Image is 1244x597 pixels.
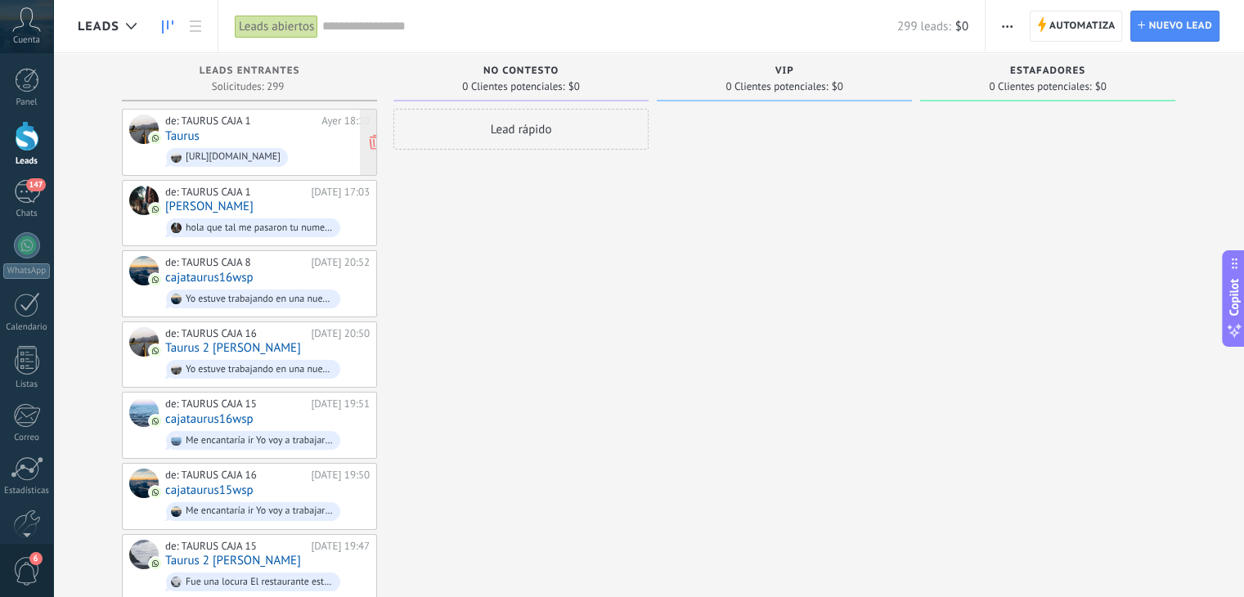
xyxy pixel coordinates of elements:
[129,327,159,357] div: Taurus 2 C Buss
[3,209,51,219] div: Chats
[3,433,51,443] div: Correo
[775,65,794,77] span: VIP
[165,397,305,411] div: de: TAURUS CAJA 15
[311,397,370,411] div: [DATE] 19:51
[29,552,43,565] span: 6
[1130,11,1219,42] a: Nuevo lead
[897,19,951,34] span: 299 leads:
[165,327,305,340] div: de: TAURUS CAJA 16
[1095,82,1107,92] span: $0
[129,540,159,569] div: Taurus 2 C Buss
[182,11,209,43] a: Lista
[3,97,51,108] div: Panel
[165,341,301,355] a: Taurus 2 [PERSON_NAME]
[129,186,159,215] div: Eli
[150,415,161,427] img: com.amocrm.amocrmwa.svg
[150,274,161,285] img: com.amocrm.amocrmwa.svg
[3,263,50,279] div: WhatsApp
[150,558,161,569] img: com.amocrm.amocrmwa.svg
[393,109,649,150] div: Lead rápido
[3,379,51,390] div: Listas
[130,65,369,79] div: Leads Entrantes
[129,256,159,285] div: cajataurus16wsp
[165,483,254,497] a: cajataurus15wsp
[311,327,370,340] div: [DATE] 20:50
[1226,279,1242,316] span: Copilot
[321,114,370,128] div: Ayer 18:10
[568,82,580,92] span: $0
[725,82,828,92] span: 0 Clientes potenciales:
[129,469,159,498] div: cajataurus15wsp
[483,65,559,77] span: NO CONTESTO
[186,435,333,447] div: Me encantaría ir Yo voy a trabajar un poco en mi novela pero también quiero relajarme leyendo un ...
[129,397,159,427] div: cajataurus16wsp
[1148,11,1212,41] span: Nuevo lead
[3,156,51,167] div: Leads
[3,322,51,333] div: Calendario
[150,487,161,498] img: com.amocrm.amocrmwa.svg
[832,82,843,92] span: $0
[402,65,640,79] div: NO CONTESTO
[186,151,281,163] div: [URL][DOMAIN_NAME]
[462,82,564,92] span: 0 Clientes potenciales:
[186,222,333,234] div: hola que tal me pasaron tu numero, me haces un usuario??
[235,15,318,38] div: Leads abiertos
[989,82,1091,92] span: 0 Clientes potenciales:
[186,294,333,305] div: Yo estuve trabajando en una nueva serie de pinturas Me inspiré en los colores de la naturaleza Qu...
[212,82,285,92] span: Solicitudes: 299
[311,540,370,553] div: [DATE] 19:47
[665,65,904,79] div: VIP
[1049,11,1116,41] span: Automatiza
[995,11,1019,42] button: Más
[186,577,333,588] div: Fue una locura El restaurante estuvo lleno todos los días Lanzamos un nuevo menú vegano que fue u...
[311,256,370,269] div: [DATE] 20:52
[311,186,370,199] div: [DATE] 17:03
[78,19,119,34] span: Leads
[165,412,254,426] a: cajataurus16wsp
[200,65,300,77] span: Leads Entrantes
[1030,11,1123,42] a: Automatiza
[165,114,316,128] div: de: TAURUS CAJA 1
[3,486,51,496] div: Estadísticas
[129,114,159,144] div: Taurus
[186,505,333,517] div: Me encantaría ir Yo voy a trabajar un poco en mi novela pero también quiero relajarme leyendo un ...
[150,345,161,357] img: com.amocrm.amocrmwa.svg
[13,35,40,46] span: Cuenta
[165,129,200,143] a: Taurus
[165,271,254,285] a: cajataurus16wsp
[1010,65,1085,77] span: ESTAFADORES
[311,469,370,482] div: [DATE] 19:50
[150,204,161,215] img: com.amocrm.amocrmwa.svg
[165,186,305,199] div: de: TAURUS CAJA 1
[165,540,305,553] div: de: TAURUS CAJA 15
[186,364,333,375] div: Yo estuve trabajando en una nueva serie de pinturas Me inspiré en los colores de la naturaleza Qu...
[165,256,305,269] div: de: TAURUS CAJA 8
[150,132,161,144] img: com.amocrm.amocrmwa.svg
[26,178,45,191] span: 147
[165,554,301,568] a: Taurus 2 [PERSON_NAME]
[928,65,1167,79] div: ESTAFADORES
[154,11,182,43] a: Leads
[165,469,305,482] div: de: TAURUS CAJA 16
[955,19,968,34] span: $0
[165,200,254,213] a: [PERSON_NAME]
